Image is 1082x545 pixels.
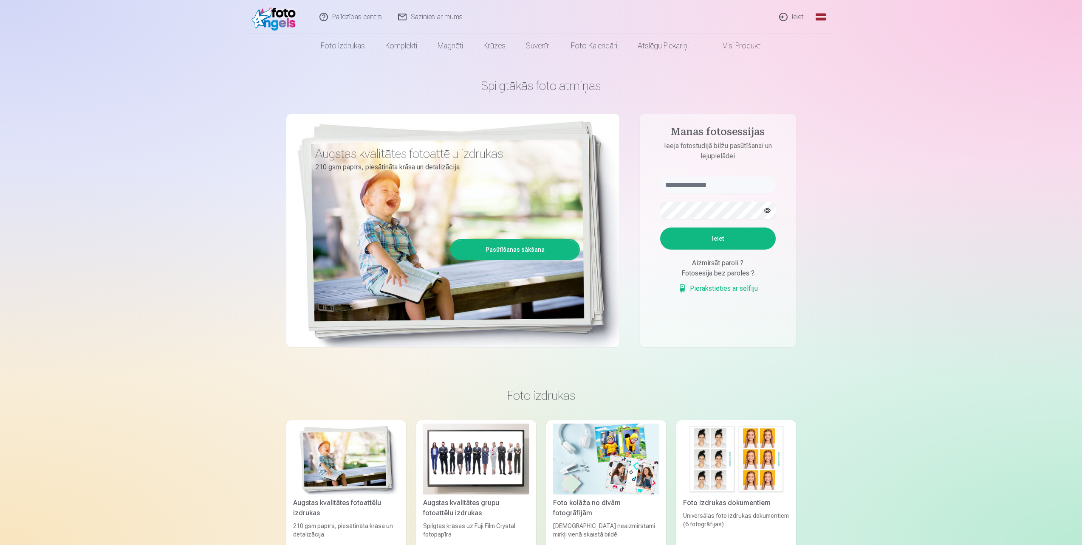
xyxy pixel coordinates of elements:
[660,258,776,268] div: Aizmirsāt paroli ?
[315,146,573,161] h3: Augstas kvalitātes fotoattēlu izdrukas
[683,424,789,494] img: Foto izdrukas dokumentiem
[251,3,300,31] img: /fa1
[660,268,776,278] div: Fotosesija bez paroles ?
[423,424,529,494] img: Augstas kvalitātes grupu fotoattēlu izdrukas
[699,34,772,58] a: Visi produkti
[680,511,793,539] div: Universālas foto izdrukas dokumentiem (6 fotogrāfijas)
[375,34,427,58] a: Komplekti
[561,34,627,58] a: Foto kalendāri
[427,34,473,58] a: Magnēti
[315,161,573,173] p: 210 gsm papīrs, piesātināta krāsa un detalizācija
[473,34,516,58] a: Krūzes
[550,498,663,518] div: Foto kolāža no divām fotogrāfijām
[660,228,776,250] button: Ieiet
[290,498,403,518] div: Augstas kvalitātes fotoattēlu izdrukas
[652,141,784,161] p: Ieeja fotostudijā bilžu pasūtīšanai un lejupielādei
[420,498,533,518] div: Augstas kvalitātes grupu fotoattēlu izdrukas
[550,522,663,539] div: [DEMOGRAPHIC_DATA] neaizmirstami mirkļi vienā skaistā bildē
[452,240,579,259] a: Pasūtīšanas sākšana
[516,34,561,58] a: Suvenīri
[290,522,403,539] div: 210 gsm papīrs, piesātināta krāsa un detalizācija
[680,498,793,508] div: Foto izdrukas dokumentiem
[553,424,659,494] img: Foto kolāža no divām fotogrāfijām
[627,34,699,58] a: Atslēgu piekariņi
[420,522,533,539] div: Spilgtas krāsas uz Fuji Film Crystal fotopapīra
[652,126,784,141] h4: Manas fotosessijas
[293,424,399,494] img: Augstas kvalitātes fotoattēlu izdrukas
[286,78,796,93] h1: Spilgtākās foto atmiņas
[293,388,789,403] h3: Foto izdrukas
[311,34,375,58] a: Foto izdrukas
[678,284,758,294] a: Pierakstieties ar selfiju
